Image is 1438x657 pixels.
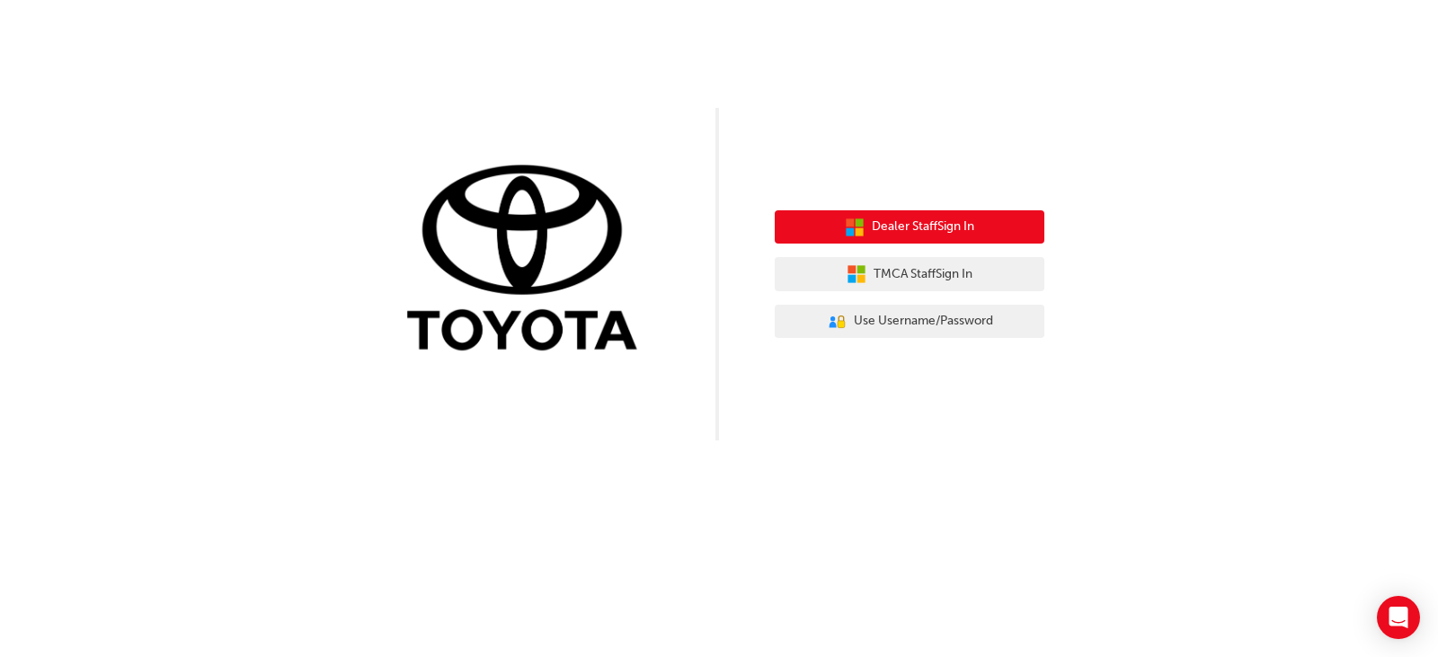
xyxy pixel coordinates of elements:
button: TMCA StaffSign In [775,257,1044,291]
div: Open Intercom Messenger [1377,596,1420,639]
span: Use Username/Password [854,311,993,332]
button: Use Username/Password [775,305,1044,339]
span: TMCA Staff Sign In [874,264,972,285]
img: Trak [394,161,663,360]
span: Dealer Staff Sign In [872,217,974,237]
button: Dealer StaffSign In [775,210,1044,244]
